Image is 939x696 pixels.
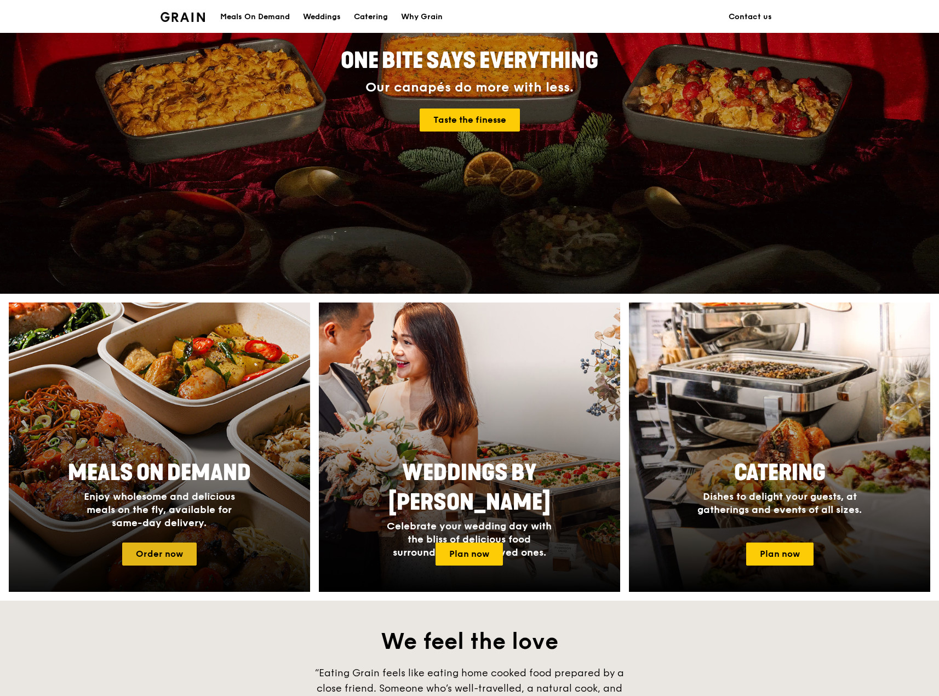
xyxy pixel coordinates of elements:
div: Catering [354,1,388,33]
a: Why Grain [394,1,449,33]
span: Dishes to delight your guests, at gatherings and events of all sizes. [697,490,862,516]
span: Weddings by [PERSON_NAME] [388,460,551,516]
a: Catering [347,1,394,33]
span: Catering [734,460,826,486]
a: Contact us [722,1,778,33]
a: Order now [122,543,197,566]
img: weddings-card.4f3003b8.jpg [319,303,620,592]
a: Meals On DemandEnjoy wholesome and delicious meals on the fly, available for same-day delivery.Or... [9,303,310,592]
div: Weddings [303,1,341,33]
a: Weddings by [PERSON_NAME]Celebrate your wedding day with the bliss of delicious food surrounded b... [319,303,620,592]
div: Our canapés do more with less. [272,80,667,95]
a: Weddings [296,1,347,33]
a: CateringDishes to delight your guests, at gatherings and events of all sizes.Plan now [629,303,930,592]
img: Grain [161,12,205,22]
span: Enjoy wholesome and delicious meals on the fly, available for same-day delivery. [84,490,235,529]
div: Why Grain [401,1,443,33]
img: catering-card.e1cfaf3e.jpg [629,303,930,592]
a: Plan now [746,543,814,566]
div: Meals On Demand [220,1,290,33]
span: Meals On Demand [68,460,251,486]
span: ONE BITE SAYS EVERYTHING [341,48,598,74]
a: Plan now [436,543,503,566]
a: Taste the finesse [420,109,520,132]
span: Celebrate your wedding day with the bliss of delicious food surrounded by your loved ones. [387,520,552,558]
